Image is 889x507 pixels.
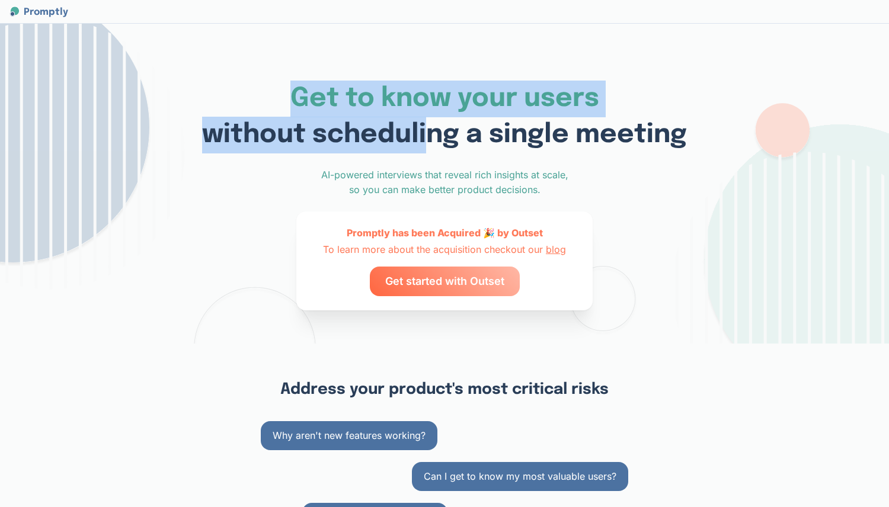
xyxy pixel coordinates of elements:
span: Get started with Outset [385,267,504,296]
img: Promptly [8,4,22,18]
div: To learn more about the acquisition checkout our [323,242,566,257]
span: Get to know your users [290,85,599,112]
div: AI-powered interviews that reveal rich insights at scale, so you can make better product decisions. [320,168,569,197]
span: Promptly [24,5,68,20]
a: Get started with Outset [370,267,520,296]
a: blog [546,243,566,255]
div: Promptly has been Acquired 🎉 by Outset [347,226,543,240]
div: Can I get to know my most valuable users? [424,469,616,484]
span: without scheduling a single meeting [202,121,687,148]
div: Why aren't new features working? [273,428,426,443]
h2: Address your product's most critical risks [280,379,609,400]
a: PromptlyPromptly [5,3,71,21]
